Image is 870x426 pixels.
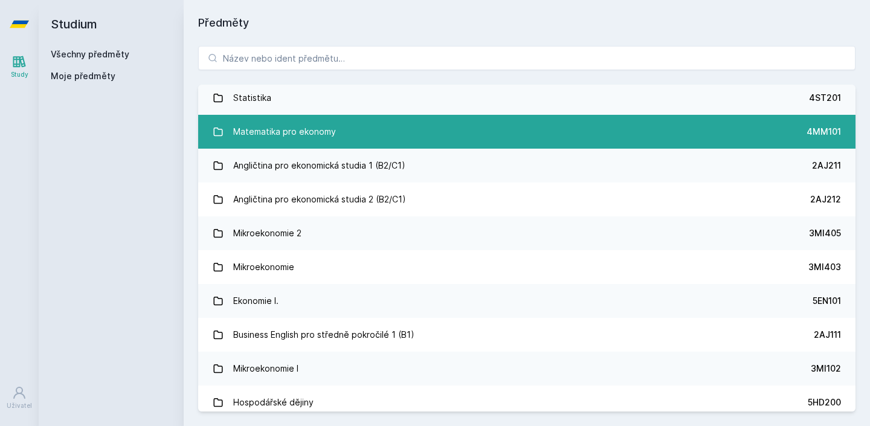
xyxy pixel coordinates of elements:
span: Moje předměty [51,70,115,82]
a: Angličtina pro ekonomická studia 2 (B2/C1) 2AJ212 [198,182,855,216]
a: Mikroekonomie 2 3MI405 [198,216,855,250]
div: 4MM101 [807,126,841,138]
h1: Předměty [198,15,855,31]
div: Angličtina pro ekonomická studia 1 (B2/C1) [233,153,405,178]
a: Statistika 4ST201 [198,81,855,115]
div: 5HD200 [808,396,841,408]
div: 3MI102 [811,363,841,375]
a: Uživatel [2,379,36,416]
a: Study [2,48,36,85]
div: Mikroekonomie [233,255,294,279]
div: Study [11,70,28,79]
a: Mikroekonomie 3MI403 [198,250,855,284]
div: 2AJ211 [812,160,841,172]
a: Hospodářské dějiny 5HD200 [198,386,855,419]
a: Business English pro středně pokročilé 1 (B1) 2AJ111 [198,318,855,352]
div: Mikroekonomie 2 [233,221,301,245]
a: Ekonomie I. 5EN101 [198,284,855,318]
a: Angličtina pro ekonomická studia 1 (B2/C1) 2AJ211 [198,149,855,182]
div: Angličtina pro ekonomická studia 2 (B2/C1) [233,187,406,211]
div: 2AJ212 [810,193,841,205]
div: Uživatel [7,401,32,410]
input: Název nebo ident předmětu… [198,46,855,70]
div: Statistika [233,86,271,110]
div: Matematika pro ekonomy [233,120,336,144]
div: Hospodářské dějiny [233,390,314,415]
div: 5EN101 [813,295,841,307]
a: Matematika pro ekonomy 4MM101 [198,115,855,149]
div: Ekonomie I. [233,289,279,313]
a: Mikroekonomie I 3MI102 [198,352,855,386]
div: 3MI403 [808,261,841,273]
div: 3MI405 [809,227,841,239]
div: 4ST201 [809,92,841,104]
div: 2AJ111 [814,329,841,341]
div: Business English pro středně pokročilé 1 (B1) [233,323,414,347]
a: Všechny předměty [51,49,129,59]
div: Mikroekonomie I [233,357,298,381]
